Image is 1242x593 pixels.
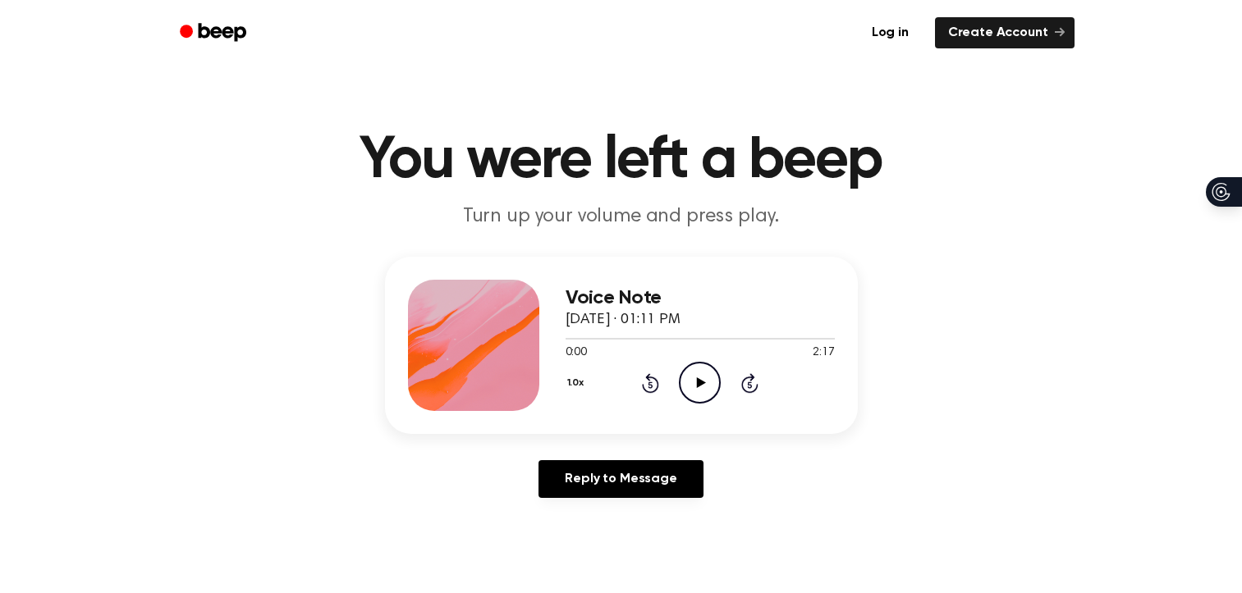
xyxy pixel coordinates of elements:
p: Turn up your volume and press play. [306,203,937,230]
h3: Voice Note [566,287,835,309]
a: Create Account [935,17,1075,48]
button: 1.0x [566,369,590,397]
h1: You were left a beep [201,131,1042,190]
a: Log in [855,14,925,52]
span: [DATE] · 01:11 PM [566,312,681,327]
span: 2:17 [813,344,834,362]
a: Reply to Message [539,460,703,498]
a: Beep [168,17,261,49]
span: 0:00 [566,344,587,362]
